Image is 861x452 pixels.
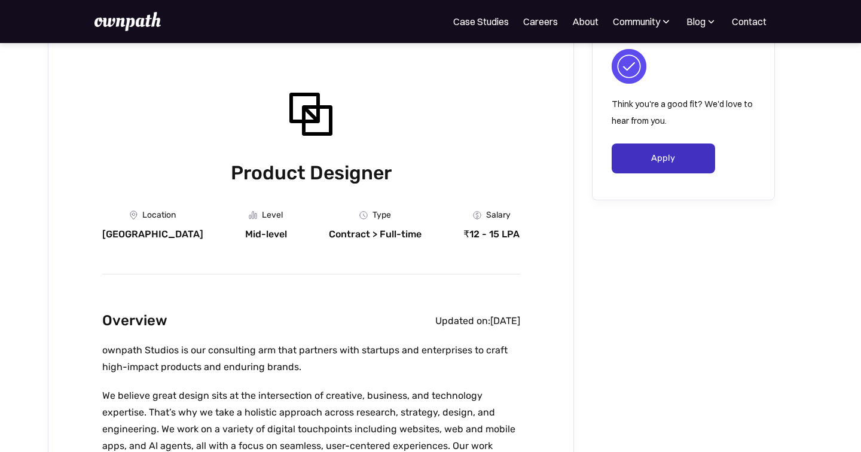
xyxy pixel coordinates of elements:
[102,309,167,332] h2: Overview
[490,315,520,327] div: [DATE]
[686,14,706,29] div: Blog
[262,210,283,220] div: Level
[613,14,672,29] div: Community
[453,14,509,29] a: Case Studies
[102,228,203,240] div: [GEOGRAPHIC_DATA]
[142,210,176,220] div: Location
[613,14,660,29] div: Community
[245,228,287,240] div: Mid-level
[130,210,138,220] img: Location Icon - Job Board X Webflow Template
[373,210,391,220] div: Type
[359,211,368,219] img: Clock Icon - Job Board X Webflow Template
[435,315,490,327] div: Updated on:
[329,228,422,240] div: Contract > Full-time
[249,211,257,219] img: Graph Icon - Job Board X Webflow Template
[463,228,520,240] div: ₹12 - 15 LPA
[572,14,599,29] a: About
[102,159,520,187] h1: Product Designer
[612,96,755,129] p: Think you're a good fit? We'd love to hear from you.
[686,14,717,29] div: Blog
[486,210,511,220] div: Salary
[523,14,558,29] a: Careers
[732,14,767,29] a: Contact
[612,143,715,173] a: Apply
[473,211,481,219] img: Money Icon - Job Board X Webflow Template
[102,342,520,375] p: ownpath Studios is our consulting arm that partners with startups and enterprises to craft high-i...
